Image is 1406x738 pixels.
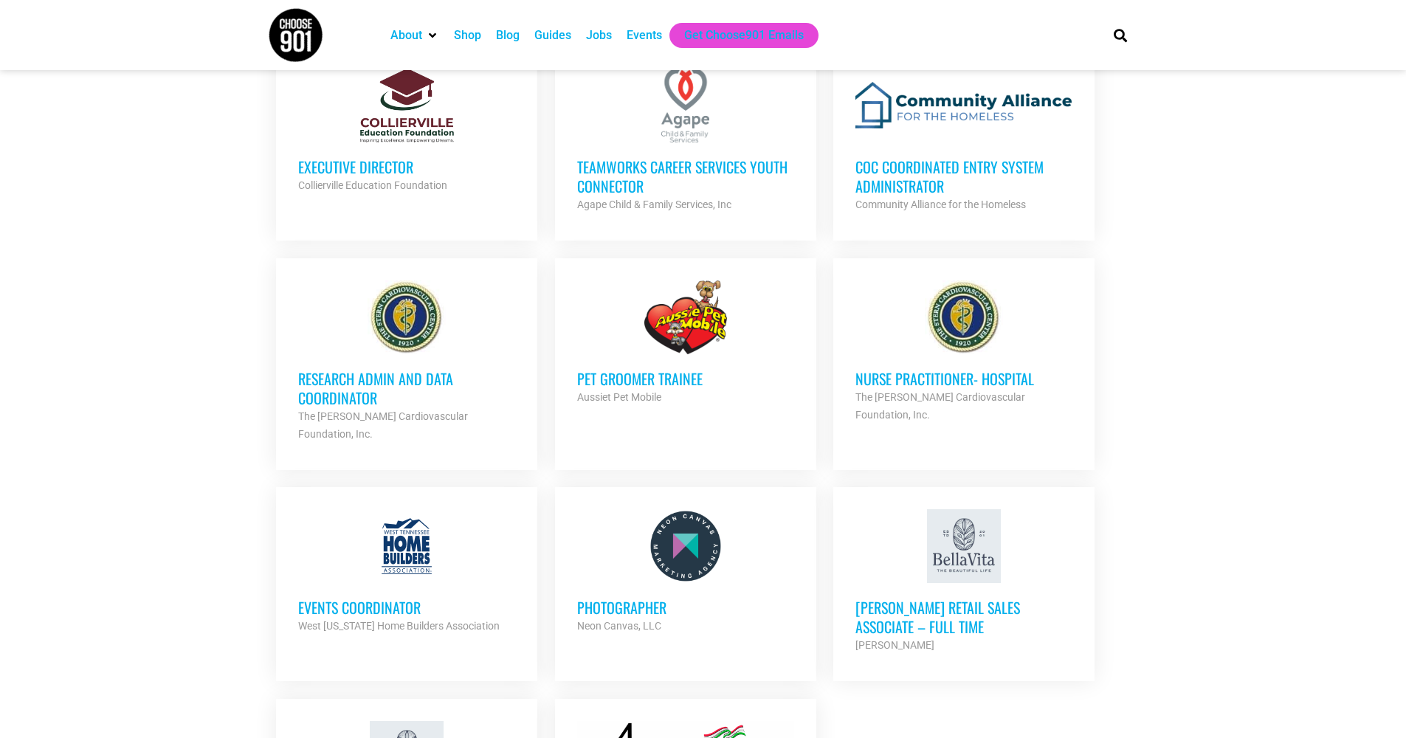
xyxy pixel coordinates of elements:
[833,258,1095,446] a: Nurse Practitioner- Hospital The [PERSON_NAME] Cardiovascular Foundation, Inc.
[276,487,537,657] a: Events Coordinator West [US_STATE] Home Builders Association
[534,27,571,44] a: Guides
[855,157,1072,196] h3: CoC Coordinated Entry System Administrator
[298,157,515,176] h3: Executive Director
[577,157,794,196] h3: TeamWorks Career Services Youth Connector
[586,27,612,44] a: Jobs
[577,620,661,632] strong: Neon Canvas, LLC
[555,487,816,657] a: Photographer Neon Canvas, LLC
[855,639,934,651] strong: [PERSON_NAME]
[627,27,662,44] a: Events
[577,369,794,388] h3: Pet Groomer Trainee
[833,46,1095,235] a: CoC Coordinated Entry System Administrator Community Alliance for the Homeless
[276,258,537,465] a: Research Admin and Data Coordinator The [PERSON_NAME] Cardiovascular Foundation, Inc.
[298,179,447,191] strong: Collierville Education Foundation
[833,487,1095,676] a: [PERSON_NAME] Retail Sales Associate – Full Time [PERSON_NAME]
[684,27,804,44] a: Get Choose901 Emails
[555,258,816,428] a: Pet Groomer Trainee Aussiet Pet Mobile
[577,199,731,210] strong: Agape Child & Family Services, Inc
[298,410,468,440] strong: The [PERSON_NAME] Cardiovascular Foundation, Inc.
[390,27,422,44] a: About
[383,23,447,48] div: About
[454,27,481,44] a: Shop
[577,391,661,403] strong: Aussiet Pet Mobile
[577,598,794,617] h3: Photographer
[855,199,1026,210] strong: Community Alliance for the Homeless
[298,369,515,407] h3: Research Admin and Data Coordinator
[383,23,1089,48] nav: Main nav
[298,620,500,632] strong: West [US_STATE] Home Builders Association
[855,391,1025,421] strong: The [PERSON_NAME] Cardiovascular Foundation, Inc.
[496,27,520,44] a: Blog
[855,369,1072,388] h3: Nurse Practitioner- Hospital
[1108,23,1132,47] div: Search
[298,598,515,617] h3: Events Coordinator
[555,46,816,235] a: TeamWorks Career Services Youth Connector Agape Child & Family Services, Inc
[855,598,1072,636] h3: [PERSON_NAME] Retail Sales Associate – Full Time
[276,46,537,216] a: Executive Director Collierville Education Foundation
